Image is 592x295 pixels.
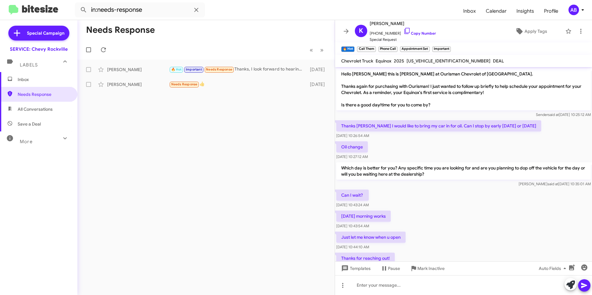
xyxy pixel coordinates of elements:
span: [DATE] 10:43:24 AM [336,203,369,207]
small: Call Them [357,46,376,52]
p: Hello [PERSON_NAME] this is [PERSON_NAME] at Ourisman Chevrolet of [GEOGRAPHIC_DATA]. Thanks agai... [336,68,591,110]
button: Previous [306,44,317,56]
span: Auto Fields [539,263,568,274]
button: AB [563,5,585,15]
span: [PERSON_NAME] [370,20,436,27]
span: Apply Tags [525,26,547,37]
a: Insights [511,2,539,20]
button: Mark Inactive [405,263,450,274]
div: AB [568,5,579,15]
span: Chevrolet Truck [341,58,373,64]
span: DEAL [493,58,504,64]
p: Thanks for reaching out! [336,253,395,264]
span: « [310,46,313,54]
a: Inbox [458,2,481,20]
input: Search [75,2,205,17]
span: More [20,139,33,144]
span: Special Request [370,36,436,43]
span: Pause [388,263,400,274]
a: Profile [539,2,563,20]
span: Special Campaign [27,30,64,36]
p: Which day is better for you? Any specific time you are looking for and are you planning to dop of... [336,162,591,180]
span: Needs Response [206,67,232,71]
a: Calendar [481,2,511,20]
span: said at [547,182,558,186]
a: Special Campaign [8,26,69,41]
p: Just let me know when u open [336,232,406,243]
p: Oil change [336,141,368,152]
span: Labels [20,62,38,68]
span: Needs Response [18,91,70,97]
button: Pause [376,263,405,274]
span: All Conversations [18,106,53,112]
span: Sender [DATE] 10:25:12 AM [536,112,591,117]
span: 🔥 Hot [171,67,182,71]
div: [PERSON_NAME] [107,66,169,73]
span: Save a Deal [18,121,41,127]
small: Phone Call [378,46,398,52]
span: Equinox [376,58,391,64]
span: 2025 [394,58,404,64]
div: [PERSON_NAME] [107,81,169,88]
div: Thanks, I look forward to hearing from them. [169,66,307,73]
button: Templates [335,263,376,274]
p: [DATE] morning works [336,211,391,222]
button: Next [316,44,327,56]
nav: Page navigation example [306,44,327,56]
div: [DATE] [307,66,330,73]
div: [DATE] [307,81,330,88]
small: Appointment Set [400,46,429,52]
a: Copy Number [403,31,436,36]
span: » [320,46,324,54]
span: Needs Response [171,82,198,86]
span: [DATE] 10:27:12 AM [336,154,368,159]
span: said at [548,112,559,117]
small: Important [432,46,451,52]
div: SERVICE: Chevy Rockville [10,46,68,52]
span: Important [186,67,202,71]
button: Auto Fields [534,263,573,274]
div: 👍 [169,81,307,88]
p: Can I wait? [336,190,369,201]
button: Apply Tags [499,26,562,37]
span: Mark Inactive [417,263,445,274]
p: Thanks [PERSON_NAME] I would like to bring my car in for oil. Can I stop by early [DATE] or [DATE] [336,120,541,131]
small: 🔥 Hot [341,46,355,52]
span: Inbox [18,76,70,83]
span: [DATE] 10:44:10 AM [336,245,369,249]
span: [US_VEHICLE_IDENTIFICATION_NUMBER] [407,58,490,64]
span: [PHONE_NUMBER] [370,27,436,36]
span: [DATE] 10:26:54 AM [336,133,369,138]
span: [DATE] 10:43:54 AM [336,224,369,228]
span: K [359,26,363,36]
span: Templates [340,263,371,274]
h1: Needs Response [86,25,155,35]
span: [PERSON_NAME] [DATE] 10:35:01 AM [519,182,591,186]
